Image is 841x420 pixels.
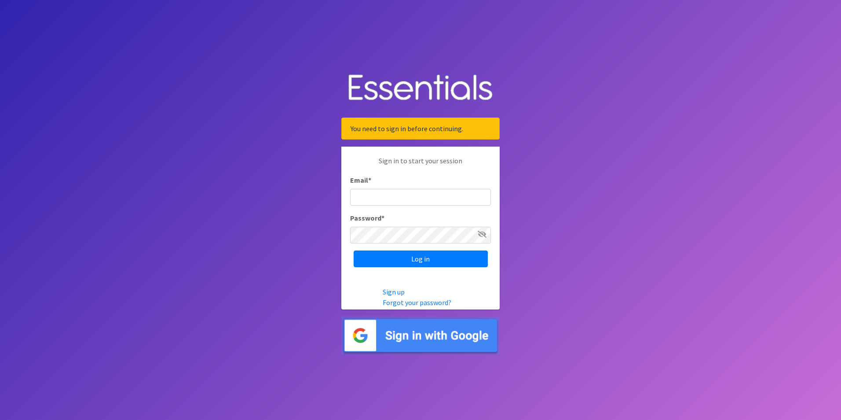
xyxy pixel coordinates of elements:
[341,118,500,140] div: You need to sign in before continuing.
[383,298,451,307] a: Forgot your password?
[341,66,500,111] img: Human Essentials
[350,213,384,223] label: Password
[383,287,405,296] a: Sign up
[354,251,488,267] input: Log in
[368,176,371,184] abbr: required
[350,175,371,185] label: Email
[341,317,500,355] img: Sign in with Google
[381,214,384,222] abbr: required
[350,155,491,175] p: Sign in to start your session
